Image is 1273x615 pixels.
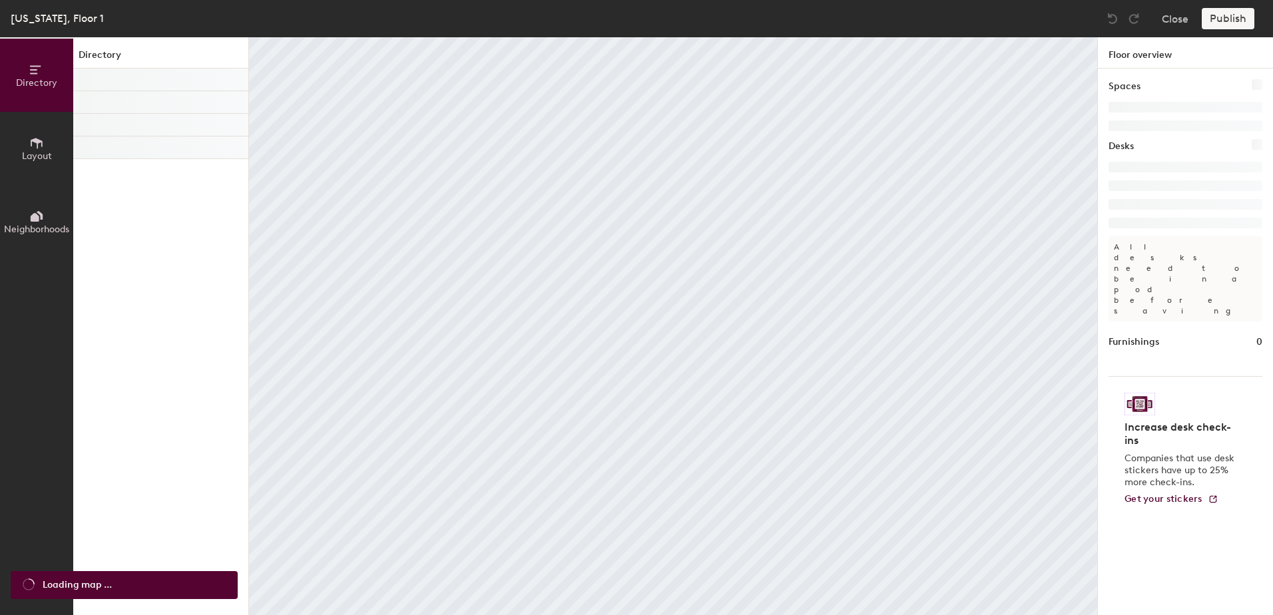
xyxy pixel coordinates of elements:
[1125,493,1202,505] span: Get your stickers
[4,224,69,235] span: Neighborhoods
[1109,236,1262,321] p: All desks need to be in a pod before saving
[1125,453,1238,489] p: Companies that use desk stickers have up to 25% more check-ins.
[1109,139,1134,154] h1: Desks
[1098,37,1273,69] h1: Floor overview
[249,37,1097,615] canvas: Map
[1162,8,1188,29] button: Close
[1106,12,1119,25] img: Undo
[1256,335,1262,349] h1: 0
[1127,12,1141,25] img: Redo
[11,10,104,27] div: [US_STATE], Floor 1
[22,150,52,162] span: Layout
[43,578,112,592] span: Loading map ...
[1125,494,1218,505] a: Get your stickers
[73,48,248,69] h1: Directory
[1125,393,1155,415] img: Sticker logo
[1109,79,1141,94] h1: Spaces
[1125,421,1238,447] h4: Increase desk check-ins
[1109,335,1159,349] h1: Furnishings
[16,77,57,89] span: Directory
